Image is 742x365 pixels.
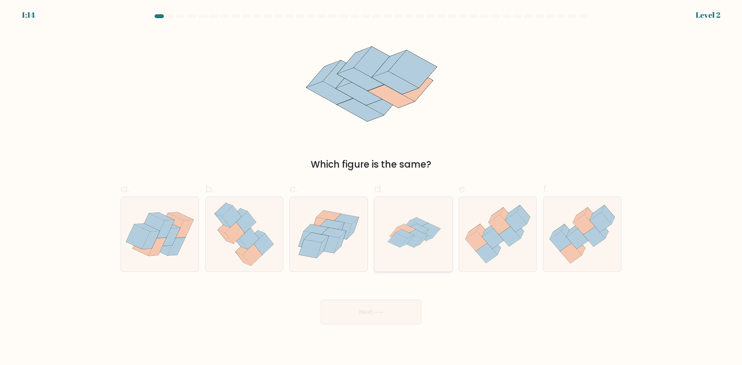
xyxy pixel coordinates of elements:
span: e. [459,181,467,196]
span: f. [543,181,548,196]
button: Next [321,300,421,324]
div: 1:14 [22,9,35,21]
div: Level 2 [696,9,720,21]
div: Which figure is the same? [125,158,617,171]
span: c. [289,181,298,196]
span: b. [205,181,214,196]
span: d. [374,181,383,196]
span: a. [121,181,130,196]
